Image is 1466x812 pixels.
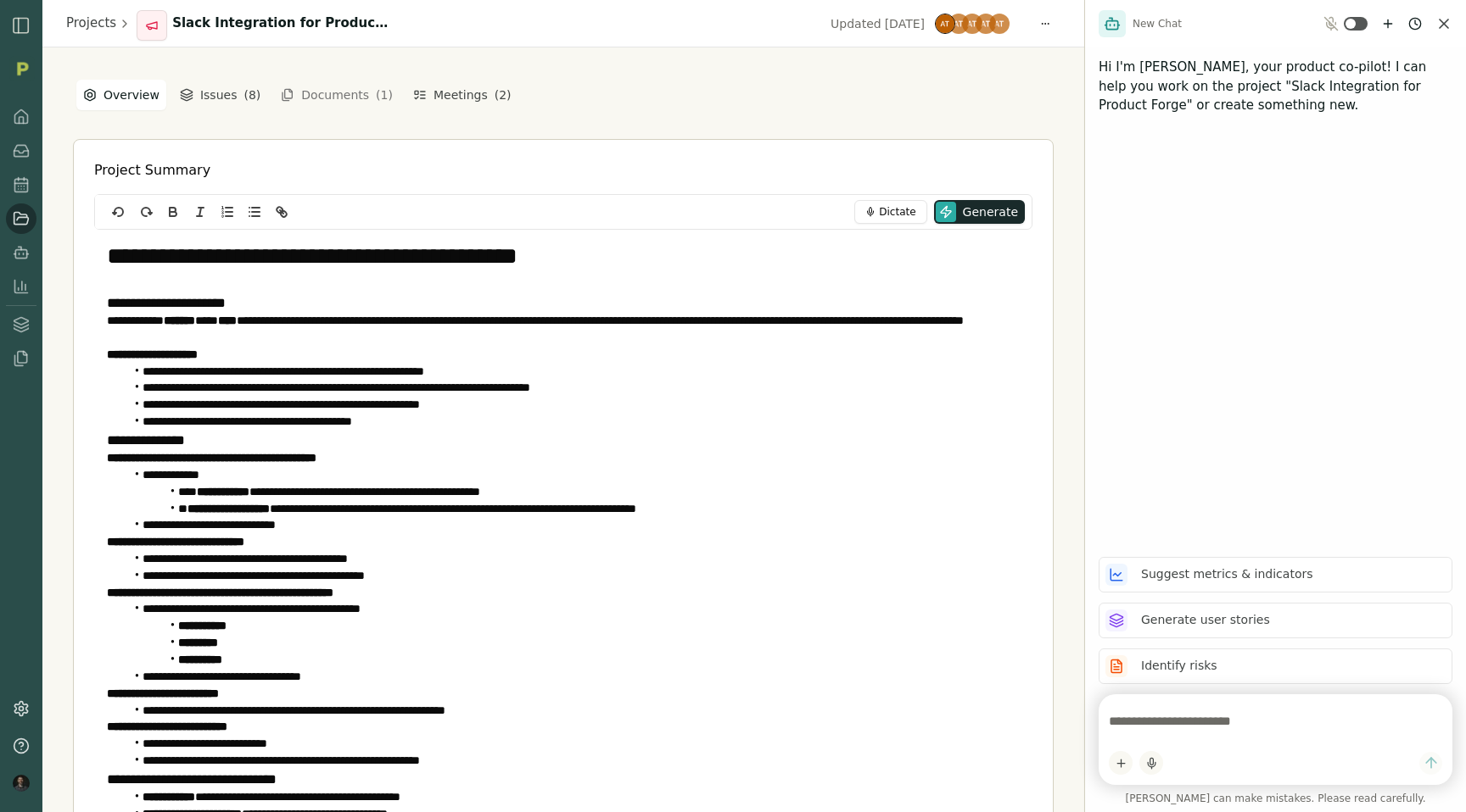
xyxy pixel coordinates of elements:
button: redo [134,202,158,222]
span: Generate [963,203,1018,220]
button: Generate [934,200,1025,224]
button: Help [6,731,36,761]
button: Start dictation [1139,751,1163,775]
button: New chat [1378,14,1398,34]
button: Updated[DATE]Adam TuckerAdam TuckerAdam TuckerAdam TuckerAdam Tucker [820,12,1020,36]
button: Toggle ambient mode [1344,17,1368,31]
h2: Project Summary [94,160,210,181]
button: Bullet [243,202,266,222]
button: Open Sidebar [11,15,31,36]
img: Adam Tucker [935,14,955,34]
p: Hi I'm [PERSON_NAME], your product co-pilot! I can help you work on the project "Slack Integratio... [1099,58,1452,115]
span: Updated [831,15,881,32]
img: Organization logo [9,56,35,81]
button: Generate user stories [1099,603,1452,638]
button: Issues [173,80,267,110]
img: sidebar [11,15,31,36]
button: Chat history [1405,14,1425,34]
span: Dictate [879,205,915,219]
a: Projects [66,14,116,33]
button: Ordered [215,202,239,222]
button: Add content to chat [1109,751,1133,775]
p: Suggest metrics & indicators [1141,565,1313,583]
button: undo [107,202,131,222]
button: Send message [1419,752,1442,775]
button: Dictate [854,200,926,224]
p: Generate user stories [1141,611,1270,629]
span: ( 1 ) [376,86,393,103]
img: Adam Tucker [962,14,982,34]
span: New Chat [1133,17,1182,31]
button: Link [270,202,294,222]
button: Documents [271,81,403,108]
span: [DATE] [885,15,925,32]
span: ( 8 ) [243,86,260,103]
button: Italic [188,202,212,222]
button: Identify risks [1099,648,1452,684]
img: Adam Tucker [948,14,969,34]
p: Identify risks [1141,657,1217,675]
button: Close chat [1435,15,1452,32]
button: Bold [161,202,185,222]
button: Suggest metrics & indicators [1099,557,1452,592]
button: Meetings [406,80,518,110]
img: profile [13,775,30,792]
span: [PERSON_NAME] can make mistakes. Please read carefully. [1099,792,1452,805]
button: Overview [76,80,166,110]
img: Adam Tucker [989,14,1010,34]
span: ( 2 ) [495,86,512,103]
h1: Slack Integration for Product Forge [172,14,393,33]
img: Adam Tucker [976,14,996,34]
